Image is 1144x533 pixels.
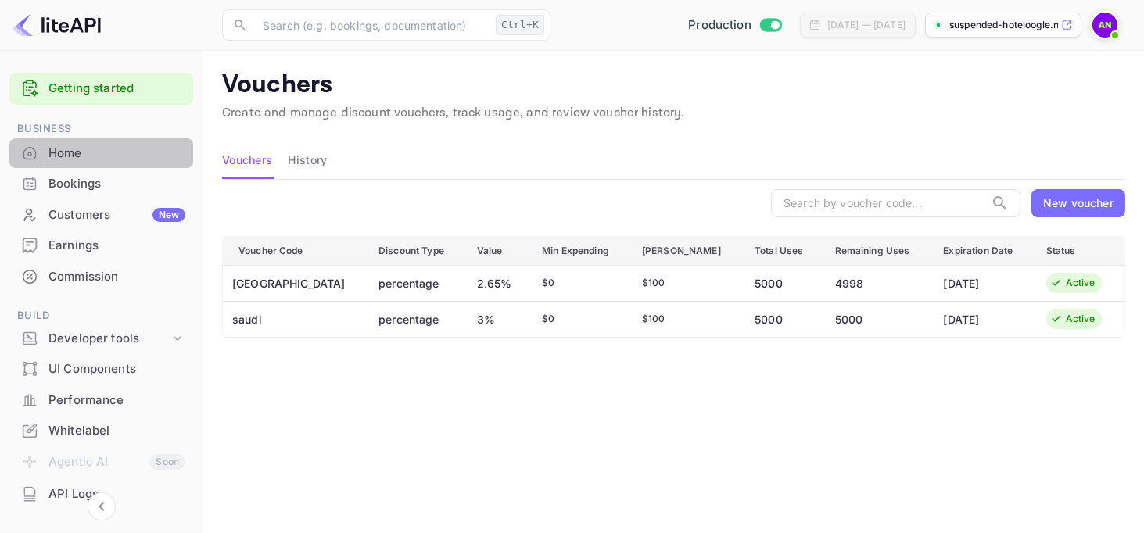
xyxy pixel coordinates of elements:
td: 5000 [742,301,822,337]
td: [DATE] [931,265,1033,301]
span: Production [688,16,751,34]
div: Bookings [48,175,185,193]
div: API Logs [48,485,185,503]
div: [DATE] — [DATE] [827,18,906,32]
a: Home [9,138,193,167]
div: Home [9,138,193,169]
td: 5000 [742,265,822,301]
div: Whitelabel [9,416,193,446]
input: Search (e.g. bookings, documentation) [253,9,490,41]
td: percentage [366,265,464,301]
td: 2.65% [464,265,529,301]
div: Developer tools [48,330,170,348]
a: Getting started [48,80,185,98]
div: Ctrl+K [496,15,544,35]
td: 5000 [823,301,931,337]
div: New [152,208,185,222]
a: Whitelabel [9,416,193,445]
th: Total Uses [742,236,822,265]
p: Create and manage discount vouchers, track usage, and review voucher history. [222,104,1125,123]
a: Performance [9,385,193,414]
div: Customers [48,206,185,224]
div: Whitelabel [48,422,185,440]
div: Developer tools [9,325,193,352]
span: Build [9,307,193,324]
div: Commission [9,262,193,292]
th: [PERSON_NAME] [629,236,742,265]
a: UI Components [9,354,193,383]
th: Min Expending [529,236,629,265]
a: API Logs [9,479,193,508]
button: Vouchers [222,141,272,179]
p: suspended-hoteloogle.n... [949,18,1058,32]
img: LiteAPI logo [13,13,101,38]
div: Getting started [9,73,193,105]
td: [GEOGRAPHIC_DATA] [223,265,367,301]
a: CustomersNew [9,200,193,229]
img: Asaad Nofal [1092,13,1117,38]
div: Performance [48,392,185,410]
div: Commission [48,268,185,286]
p: Vouchers [222,70,1125,101]
div: Switch to Sandbox mode [682,16,787,34]
span: Business [9,120,193,138]
div: API Logs [9,479,193,510]
button: Collapse navigation [88,492,116,520]
a: Earnings [9,231,193,259]
div: Active [1066,276,1096,290]
div: UI Components [48,360,185,378]
td: 4998 [823,265,931,301]
td: 3% [464,301,529,337]
div: Earnings [48,237,185,255]
div: Active [1066,312,1096,326]
div: $ 100 [642,312,730,326]
div: $ 0 [542,312,617,326]
th: Remaining Uses [823,236,931,265]
div: CustomersNew [9,200,193,231]
td: [DATE] [931,301,1033,337]
a: Bookings [9,169,193,198]
th: Voucher Code [223,236,367,265]
div: $ 100 [642,276,730,290]
div: Earnings [9,231,193,261]
div: $ 0 [542,276,617,290]
th: Value [464,236,529,265]
div: New voucher [1043,195,1114,211]
th: Expiration Date [931,236,1033,265]
div: UI Components [9,354,193,385]
td: percentage [366,301,464,337]
th: Discount Type [366,236,464,265]
div: Bookings [9,169,193,199]
input: Search by voucher code... [771,189,984,217]
a: Commission [9,262,193,291]
button: History [288,141,327,179]
td: saudi [223,301,367,337]
div: Performance [9,385,193,416]
div: Home [48,145,185,163]
th: Status [1034,236,1125,265]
